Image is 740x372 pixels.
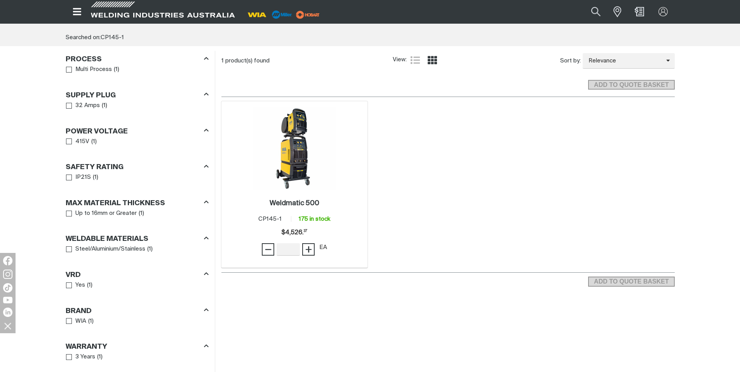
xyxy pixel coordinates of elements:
span: Up to 16mm or Greater [75,209,137,218]
div: Safety Rating [66,162,209,172]
div: Brand [66,305,209,316]
img: YouTube [3,297,12,303]
ul: Weldable Materials [66,244,208,254]
span: product(s) found [225,58,270,64]
ul: Supply Plug [66,100,208,111]
span: Steel/Aluminium/Stainless [75,245,145,254]
img: miller [294,9,322,21]
div: VRD [66,269,209,280]
div: Power Voltage [66,126,209,136]
span: ( 1 ) [102,101,107,110]
a: Multi Process [66,64,112,75]
h3: Max Material Thickness [66,199,165,208]
div: Warranty [66,341,209,352]
span: Yes [75,281,85,290]
a: Shopping cart (0 product(s)) [633,7,646,16]
input: Product name or item number... [573,3,609,21]
img: Weldmatic 500 [253,107,336,190]
a: miller [294,12,322,17]
a: WIA [66,316,87,327]
ul: Brand [66,316,208,327]
h3: Supply Plug [66,91,116,100]
ul: Max Material Thickness [66,208,208,219]
span: − [265,243,272,256]
span: ADD TO QUOTE BASKET [589,277,674,287]
aside: Filters [66,51,209,362]
a: IP21S [66,172,91,183]
img: Facebook [3,256,12,265]
span: Multi Process [75,65,112,74]
ul: Warranty [66,352,208,362]
span: IP21S [75,173,91,182]
a: Up to 16mm or Greater [66,208,137,219]
h3: Brand [66,307,92,316]
div: EA [319,243,327,252]
span: 415V [75,137,89,146]
span: WIA [75,317,86,326]
a: Yes [66,280,85,291]
span: 175 in stock [299,216,330,222]
section: Add to cart control [588,274,674,287]
div: Searched on: [66,33,675,42]
ul: Safety Rating [66,172,208,183]
div: Max Material Thickness [66,197,209,208]
h3: VRD [66,271,81,280]
section: Product list controls [221,51,675,71]
span: + [305,243,312,256]
button: Add selected products to the shopping cart [588,277,674,287]
a: 3 Years [66,352,96,362]
div: Supply Plug [66,90,209,100]
h2: Weldmatic 500 [270,200,319,207]
sup: 37 [304,230,307,233]
ul: Power Voltage [66,137,208,147]
span: ( 1 ) [114,65,119,74]
span: View: [393,55,407,64]
span: Sort by: [560,57,581,66]
h3: Warranty [66,343,107,351]
span: 32 Amps [75,101,100,110]
img: TikTok [3,283,12,292]
div: Price [281,225,307,241]
a: Steel/Aluminium/Stainless [66,244,146,254]
span: ADD TO QUOTE BASKET [589,80,674,90]
span: Relevance [583,57,666,66]
ul: Process [66,64,208,75]
button: Add selected products to the shopping cart [588,80,674,90]
span: 3 Years [75,353,95,362]
span: ( 1 ) [139,209,144,218]
h3: Process [66,55,102,64]
img: hide socials [1,319,14,332]
a: 32 Amps [66,100,100,111]
section: Add to cart control [221,71,675,92]
a: 415V [66,137,90,147]
h3: Power Voltage [66,127,128,136]
span: ( 1 ) [91,137,97,146]
a: Weldmatic 500 [270,199,319,208]
button: Search products [583,3,609,21]
span: ( 1 ) [87,281,92,290]
ul: VRD [66,280,208,291]
span: ( 1 ) [88,317,94,326]
img: Instagram [3,270,12,279]
div: Process [66,54,209,64]
h3: Weldable Materials [66,235,148,244]
span: CP145-1 [258,216,282,222]
span: $4,526. [281,225,307,241]
h3: Safety Rating [66,163,124,172]
div: Weldable Materials [66,234,209,244]
a: List view [411,55,420,65]
span: ( 1 ) [147,245,153,254]
div: 1 [221,57,393,65]
span: ( 1 ) [93,173,98,182]
img: LinkedIn [3,308,12,317]
span: CP145-1 [101,35,124,40]
span: ( 1 ) [97,353,103,362]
